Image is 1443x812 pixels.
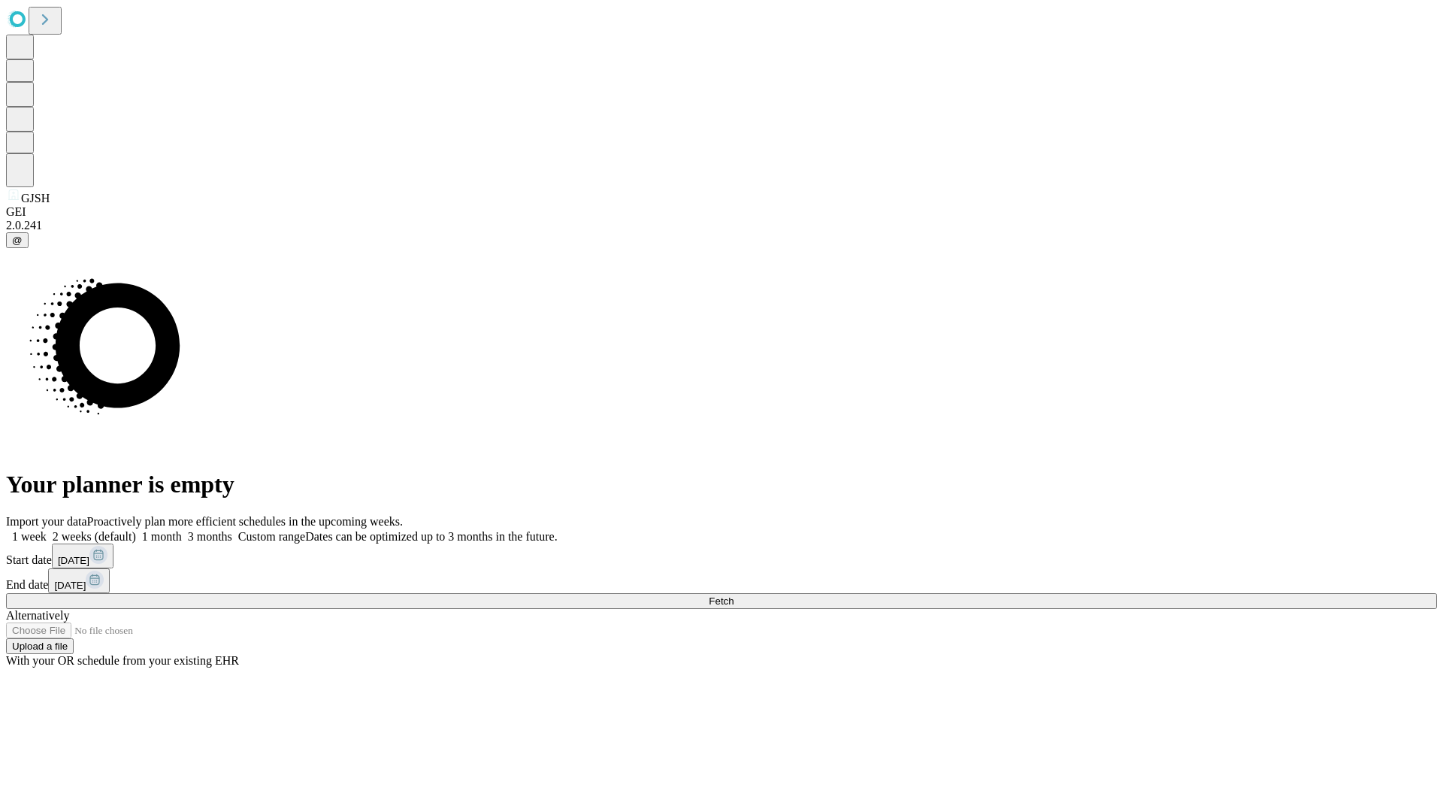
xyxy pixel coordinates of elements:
button: Fetch [6,593,1437,609]
div: End date [6,568,1437,593]
span: Dates can be optimized up to 3 months in the future. [305,530,557,543]
span: @ [12,235,23,246]
span: [DATE] [58,555,89,566]
button: [DATE] [52,544,113,568]
button: @ [6,232,29,248]
div: GEI [6,205,1437,219]
span: 3 months [188,530,232,543]
span: Proactively plan more efficient schedules in the upcoming weeks. [87,515,403,528]
span: [DATE] [54,580,86,591]
div: 2.0.241 [6,219,1437,232]
div: Start date [6,544,1437,568]
span: 2 weeks (default) [53,530,136,543]
span: Alternatively [6,609,69,622]
span: With your OR schedule from your existing EHR [6,654,239,667]
span: Custom range [238,530,305,543]
span: GJSH [21,192,50,205]
span: 1 month [142,530,182,543]
span: Import your data [6,515,87,528]
button: [DATE] [48,568,110,593]
button: Upload a file [6,638,74,654]
h1: Your planner is empty [6,471,1437,498]
span: Fetch [709,595,734,607]
span: 1 week [12,530,47,543]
